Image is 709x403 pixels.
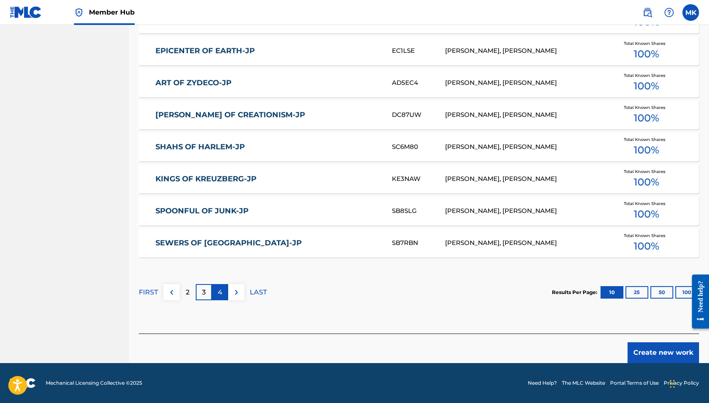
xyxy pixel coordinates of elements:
div: SB7RBN [392,238,445,248]
div: EC1LSE [392,46,445,56]
div: AD5EC4 [392,78,445,88]
a: Portal Terms of Use [610,379,659,387]
a: SEWERS OF [GEOGRAPHIC_DATA]-JP [155,238,380,248]
div: Help [661,4,677,21]
a: KINGS OF KREUZBERG-JP [155,174,380,184]
div: SB8SLG [392,206,445,216]
div: Drag [670,371,675,396]
span: Total Known Shares [624,40,669,47]
span: 100 % [634,143,659,158]
img: help [664,7,674,17]
span: Mechanical Licensing Collective © 2025 [46,379,142,387]
div: [PERSON_NAME], [PERSON_NAME] [445,206,605,216]
img: MLC Logo [10,6,42,18]
a: [PERSON_NAME] OF CREATIONISM-JP [155,110,380,120]
span: 100 % [634,207,659,222]
button: 25 [625,286,648,299]
button: 50 [650,286,673,299]
p: FIRST [139,287,158,297]
p: Results Per Page: [552,289,599,296]
span: Total Known Shares [624,232,669,239]
div: KE3NAW [392,174,445,184]
div: User Menu [682,4,699,21]
div: DC87UW [392,110,445,120]
span: Total Known Shares [624,104,669,111]
div: [PERSON_NAME], [PERSON_NAME] [445,78,605,88]
span: 100 % [634,79,659,94]
a: EPICENTER OF EARTH-JP [155,46,380,56]
p: 3 [202,287,206,297]
button: 100 [675,286,698,299]
img: right [231,287,241,297]
span: Total Known Shares [624,136,669,143]
img: search [643,7,652,17]
img: logo [10,378,36,388]
span: Total Known Shares [624,72,669,79]
img: left [167,287,177,297]
iframe: Chat Widget [667,363,709,403]
div: [PERSON_NAME], [PERSON_NAME] [445,238,605,248]
span: 100 % [634,47,659,62]
a: SHAHS OF HARLEM-JP [155,142,380,152]
span: Member Hub [89,7,135,17]
div: [PERSON_NAME], [PERSON_NAME] [445,110,605,120]
span: 100 % [634,239,659,254]
a: Privacy Policy [664,379,699,387]
iframe: Resource Center [686,267,709,336]
p: 4 [218,287,222,297]
a: ART OF ZYDECO-JP [155,78,380,88]
a: Public Search [639,4,656,21]
div: [PERSON_NAME], [PERSON_NAME] [445,142,605,152]
span: Total Known Shares [624,200,669,207]
img: Top Rightsholder [74,7,84,17]
a: Need Help? [528,379,557,387]
a: The MLC Website [562,379,605,387]
span: 100 % [634,175,659,190]
span: 100 % [634,111,659,126]
div: [PERSON_NAME], [PERSON_NAME] [445,174,605,184]
div: SC6M80 [392,142,445,152]
a: SPOONFUL OF JUNK-JP [155,206,380,216]
button: 10 [601,286,623,299]
p: LAST [250,287,267,297]
span: Total Known Shares [624,168,669,175]
div: [PERSON_NAME], [PERSON_NAME] [445,46,605,56]
button: Create new work [628,342,699,363]
p: 2 [186,287,190,297]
